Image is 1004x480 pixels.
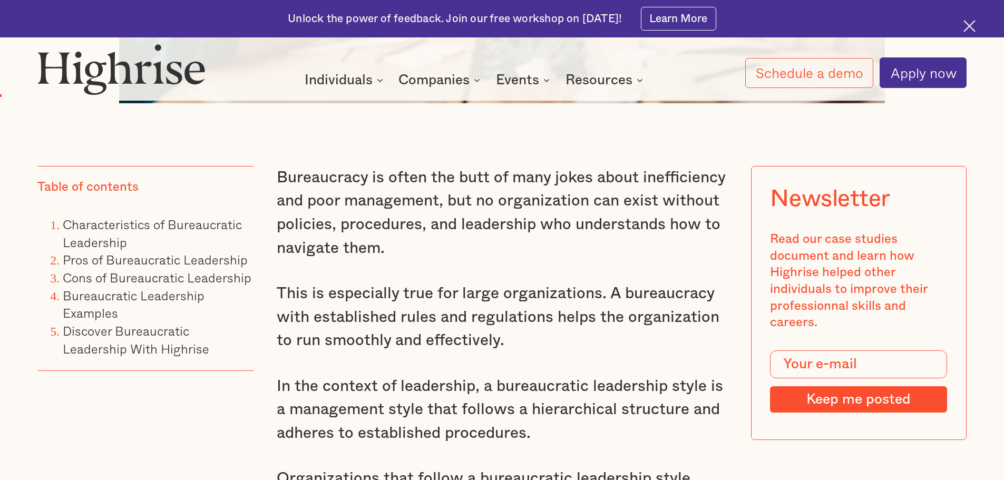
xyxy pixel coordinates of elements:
img: Cross icon [963,20,976,32]
a: Bureaucratic Leadership Examples [63,286,204,323]
div: Unlock the power of feedback. Join our free workshop on [DATE]! [288,12,622,26]
img: Highrise logo [37,44,205,94]
p: This is especially true for large organizations. A bureaucracy with established rules and regulat... [277,282,728,352]
div: Read our case studies document and learn how Highrise helped other individuals to improve their p... [770,231,947,331]
div: Companies [398,74,483,86]
div: Individuals [305,74,373,86]
div: Events [496,74,553,86]
div: Events [496,74,539,86]
input: Keep me posted [770,386,947,413]
div: Table of contents [37,179,139,196]
div: Resources [566,74,646,86]
div: Newsletter [770,185,890,213]
a: Pros of Bureaucratic Leadership [63,250,248,269]
div: Companies [398,74,470,86]
input: Your e-mail [770,350,947,379]
a: Characteristics of Bureaucratic Leadership [63,214,242,252]
p: In the context of leadership, a bureaucratic leadership style is a management style that follows ... [277,375,728,445]
p: Bureaucracy is often the butt of many jokes about inefficiency and poor management, but no organi... [277,166,728,260]
div: Resources [566,74,632,86]
div: Individuals [305,74,386,86]
form: Modal Form [770,350,947,413]
a: Cons of Bureaucratic Leadership [63,268,251,287]
a: Apply now [880,57,967,88]
a: Discover Bureaucratic Leadership With Highrise [63,321,209,358]
a: Schedule a demo [745,58,874,88]
a: Learn More [641,7,716,31]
